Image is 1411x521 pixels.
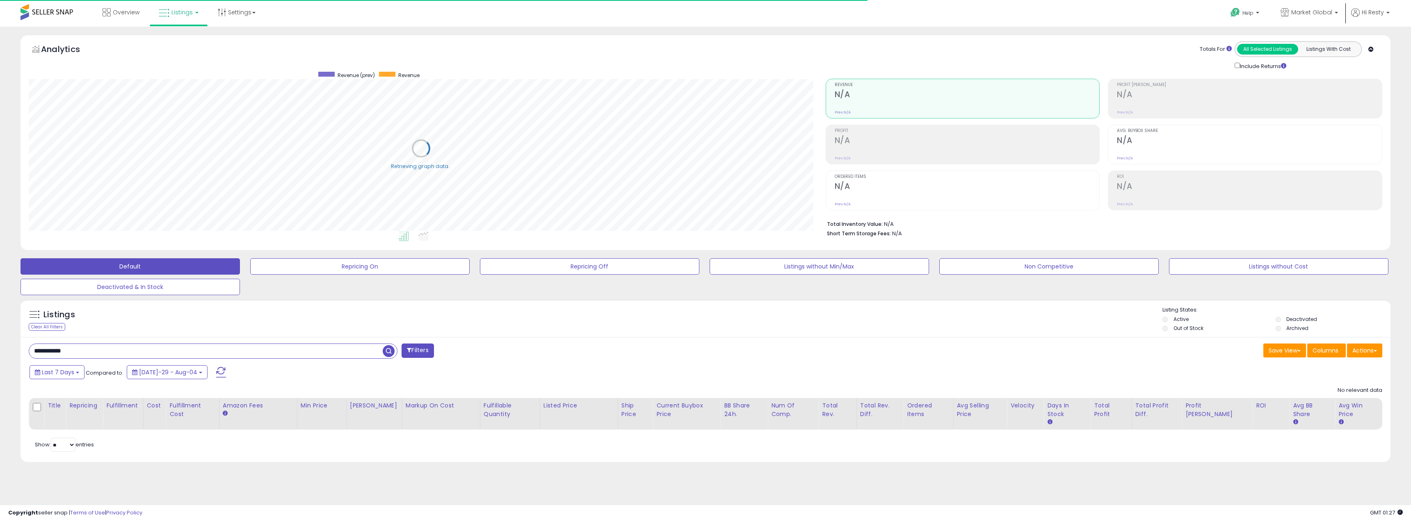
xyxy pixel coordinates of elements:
b: Total Inventory Value: [827,221,883,228]
div: Fulfillment Cost [169,401,215,419]
span: Help [1242,9,1253,16]
span: ROI [1117,175,1382,179]
div: Num of Comp. [771,401,815,419]
b: Short Term Storage Fees: [827,230,891,237]
div: ROI [1256,401,1286,410]
label: Active [1174,316,1189,323]
div: Min Price [301,401,343,410]
span: Profit [835,129,1100,133]
h2: N/A [1117,90,1382,101]
div: Repricing [69,401,99,410]
button: All Selected Listings [1237,44,1298,55]
button: Listings without Min/Max [710,258,929,275]
div: No relevant data [1338,387,1382,394]
div: Include Returns [1228,61,1296,71]
button: Actions [1347,344,1382,357]
small: Prev: N/A [835,156,851,161]
h2: N/A [835,182,1100,193]
a: Hi Resty [1351,8,1390,27]
small: Prev: N/A [835,202,851,207]
h5: Analytics [41,43,96,57]
div: Clear All Filters [29,323,65,331]
button: Default [21,258,240,275]
div: Avg Win Price [1338,401,1379,419]
button: Deactivated & In Stock [21,279,240,295]
span: Show: entries [35,441,94,448]
th: The percentage added to the cost of goods (COGS) that forms the calculator for Min & Max prices. [402,398,480,430]
span: Compared to: [86,369,123,377]
small: Prev: N/A [1117,156,1133,161]
button: Repricing On [250,258,470,275]
div: Fulfillment [106,401,139,410]
h5: Listings [43,309,75,321]
div: Amazon Fees [223,401,294,410]
i: Get Help [1230,7,1240,18]
div: Avg Selling Price [957,401,1004,419]
h2: N/A [1117,182,1382,193]
li: N/A [827,218,1377,228]
label: Archived [1286,325,1308,332]
button: Last 7 Days [30,365,84,379]
div: Current Buybox Price [656,401,717,419]
span: Columns [1313,346,1338,355]
div: Profit [PERSON_NAME] [1185,401,1249,419]
small: Amazon Fees. [223,410,228,417]
span: Last 7 Days [42,368,74,376]
button: Filters [402,344,434,358]
div: Days In Stock [1047,401,1087,419]
div: Total Profit Diff. [1135,401,1179,419]
h2: N/A [1117,136,1382,147]
button: [DATE]-29 - Aug-04 [127,365,208,379]
p: Listing States: [1162,306,1390,314]
button: Save View [1263,344,1306,357]
div: Ordered Items [907,401,950,419]
small: Avg Win Price. [1338,419,1343,426]
small: Avg BB Share. [1293,419,1298,426]
span: Profit [PERSON_NAME] [1117,83,1382,87]
div: [PERSON_NAME] [350,401,399,410]
div: Retrieving graph data.. [391,162,451,170]
label: Out of Stock [1174,325,1203,332]
a: Help [1224,1,1267,27]
small: Prev: N/A [1117,110,1133,115]
button: Listings without Cost [1169,258,1388,275]
span: Market Global [1291,8,1332,16]
span: Ordered Items [835,175,1100,179]
button: Columns [1307,344,1346,357]
label: Deactivated [1286,316,1317,323]
h2: N/A [835,136,1100,147]
div: Totals For [1200,46,1232,53]
button: Listings With Cost [1298,44,1359,55]
div: Total Rev. [822,401,853,419]
h2: N/A [835,90,1100,101]
span: Listings [171,8,193,16]
span: Overview [113,8,139,16]
span: Avg. Buybox Share [1117,129,1382,133]
div: Avg BB Share [1293,401,1331,419]
span: Hi Resty [1362,8,1384,16]
div: Cost [147,401,163,410]
button: Repricing Off [480,258,699,275]
div: Fulfillable Quantity [484,401,537,419]
div: Ship Price [621,401,650,419]
div: Total Rev. Diff. [860,401,900,419]
span: [DATE]-29 - Aug-04 [139,368,197,376]
div: Listed Price [543,401,614,410]
span: Revenue [835,83,1100,87]
div: Markup on Cost [406,401,477,410]
small: Days In Stock. [1047,419,1052,426]
div: Velocity [1010,401,1040,410]
small: Prev: N/A [835,110,851,115]
div: BB Share 24h. [724,401,764,419]
div: Title [48,401,62,410]
button: Non Competitive [939,258,1159,275]
div: Total Profit [1094,401,1128,419]
small: Prev: N/A [1117,202,1133,207]
span: N/A [892,230,902,237]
